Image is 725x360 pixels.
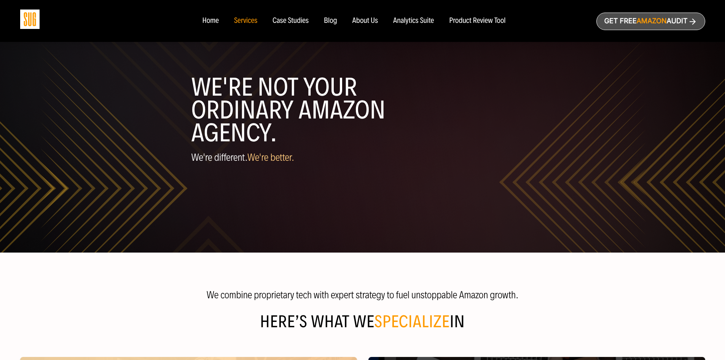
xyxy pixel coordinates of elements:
p: We combine proprietary tech with expert strategy to fuel unstoppable Amazon growth. [197,289,528,301]
a: Services [234,17,257,25]
span: specialize [374,312,450,332]
p: We're different. [191,152,534,163]
a: Home [202,17,218,25]
img: Sug [20,10,40,29]
h1: WE'RE NOT YOUR ORDINARY AMAZON AGENCY. [191,76,534,144]
span: We're better. [247,151,294,163]
a: About Us [352,17,378,25]
a: Analytics Suite [393,17,434,25]
a: Blog [324,17,337,25]
a: Product Review Tool [449,17,505,25]
span: Amazon [636,17,666,25]
a: Get freeAmazonAudit [596,13,705,30]
a: Case Studies [272,17,309,25]
h2: Here’s what We in [20,314,705,339]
